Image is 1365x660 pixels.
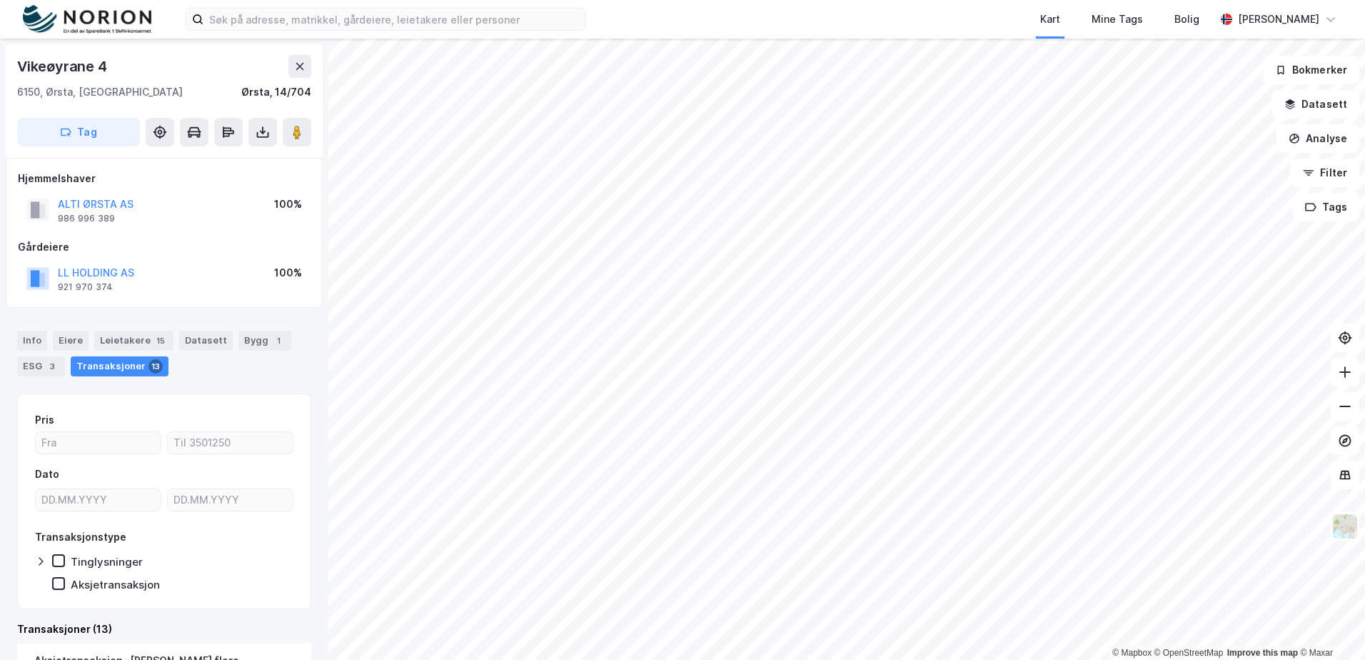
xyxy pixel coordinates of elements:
div: Hjemmelshaver [18,170,311,187]
div: Pris [35,411,54,429]
div: [PERSON_NAME] [1238,11,1319,28]
div: 986 996 389 [58,213,115,224]
div: Tinglysninger [71,555,143,569]
a: Improve this map [1227,648,1298,658]
div: Eiere [53,331,89,351]
button: Filter [1291,159,1359,187]
div: Aksjetransaksjon [71,578,160,591]
div: 921 970 374 [58,281,113,293]
div: 100% [274,196,302,213]
input: Til 3501250 [168,432,293,454]
div: 15 [153,334,168,348]
div: Ørsta, 14/704 [241,84,311,101]
div: 100% [274,264,302,281]
div: 1 [271,334,286,348]
button: Bokmerker [1263,56,1359,84]
div: Kart [1040,11,1060,28]
div: 3 [45,359,59,374]
button: Analyse [1276,124,1359,153]
button: Tag [17,118,140,146]
div: Transaksjoner (13) [17,621,311,638]
div: Datasett [179,331,233,351]
img: Z [1331,513,1359,540]
div: Info [17,331,47,351]
div: Gårdeiere [18,239,311,256]
div: Mine Tags [1092,11,1143,28]
div: Kontrollprogram for chat [1294,591,1365,660]
button: Datasett [1272,90,1359,119]
input: Fra [36,432,161,454]
div: Leietakere [94,331,173,351]
div: Bolig [1174,11,1199,28]
div: Bygg [238,331,291,351]
a: OpenStreetMap [1154,648,1224,658]
div: ESG [17,356,65,376]
div: 6150, Ørsta, [GEOGRAPHIC_DATA] [17,84,183,101]
div: Transaksjonstype [35,529,126,546]
img: norion-logo.80e7a08dc31c2e691866.png [23,5,151,34]
div: Transaksjoner [71,356,168,376]
div: Dato [35,466,59,483]
iframe: Chat Widget [1294,591,1365,660]
div: Vikeøyrane 4 [17,55,110,78]
input: Søk på adresse, matrikkel, gårdeiere, leietakere eller personer [203,9,585,30]
input: DD.MM.YYYY [168,489,293,511]
a: Mapbox [1112,648,1152,658]
div: 13 [148,359,163,374]
input: DD.MM.YYYY [36,489,161,511]
button: Tags [1293,193,1359,221]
